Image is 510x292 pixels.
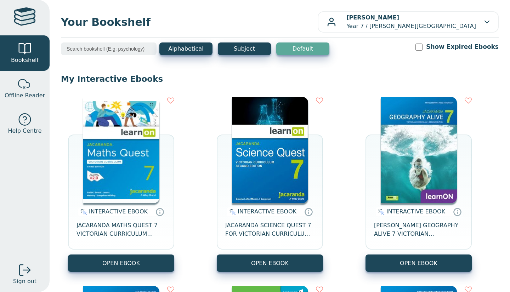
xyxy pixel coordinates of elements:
button: Subject [218,42,271,55]
button: OPEN EBOOK [68,254,174,272]
img: 329c5ec2-5188-ea11-a992-0272d098c78b.jpg [232,97,308,203]
img: interactive.svg [227,208,236,216]
button: [PERSON_NAME]Year 7 / [PERSON_NAME][GEOGRAPHIC_DATA] [318,11,499,33]
img: interactive.svg [376,208,385,216]
a: Interactive eBooks are accessed online via the publisher’s portal. They contain interactive resou... [453,207,461,216]
img: interactive.svg [78,208,87,216]
button: OPEN EBOOK [217,254,323,272]
span: Sign out [13,277,36,286]
button: OPEN EBOOK [365,254,472,272]
span: INTERACTIVE EBOOK [89,208,148,215]
span: INTERACTIVE EBOOK [238,208,296,215]
p: My Interactive Ebooks [61,74,499,84]
button: Default [276,42,329,55]
span: Bookshelf [11,56,39,64]
b: [PERSON_NAME] [346,14,399,21]
img: cc9fd0c4-7e91-e911-a97e-0272d098c78b.jpg [381,97,457,203]
input: Search bookshelf (E.g: psychology) [61,42,157,55]
a: Interactive eBooks are accessed online via the publisher’s portal. They contain interactive resou... [304,207,313,216]
img: b87b3e28-4171-4aeb-a345-7fa4fe4e6e25.jpg [83,97,159,203]
span: [PERSON_NAME] GEOGRAPHY ALIVE 7 VICTORIAN CURRICULUM LEARNON EBOOK 2E [374,221,463,238]
span: JACARANDA SCIENCE QUEST 7 FOR VICTORIAN CURRICULUM LEARNON 2E EBOOK [225,221,314,238]
span: Offline Reader [5,91,45,100]
p: Year 7 / [PERSON_NAME][GEOGRAPHIC_DATA] [346,13,476,30]
span: Your Bookshelf [61,14,318,30]
span: JACARANDA MATHS QUEST 7 VICTORIAN CURRICULUM LEARNON EBOOK 3E [76,221,166,238]
span: Help Centre [8,127,41,135]
button: Alphabetical [159,42,212,55]
span: INTERACTIVE EBOOK [386,208,445,215]
a: Interactive eBooks are accessed online via the publisher’s portal. They contain interactive resou... [155,207,164,216]
label: Show Expired Ebooks [426,42,499,51]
